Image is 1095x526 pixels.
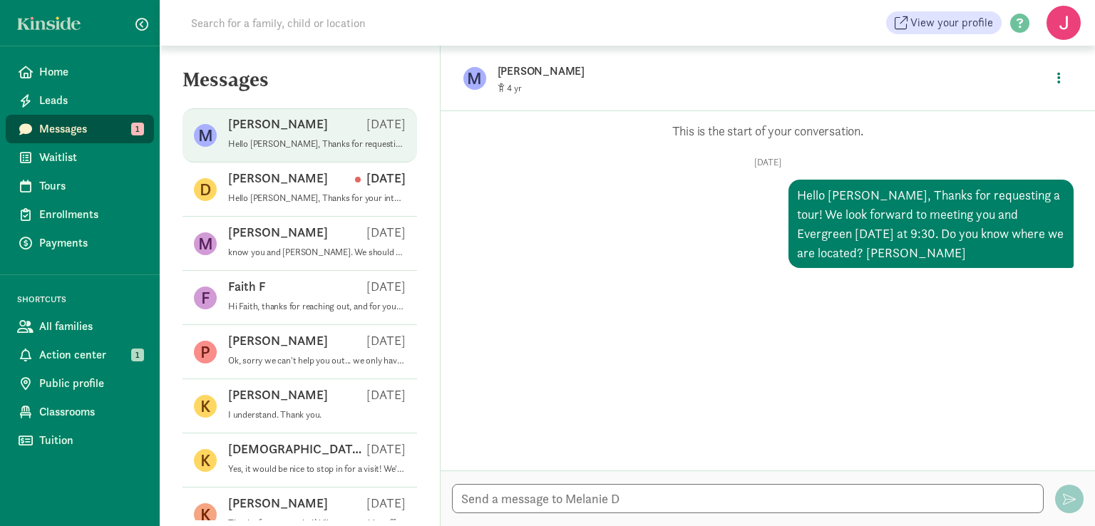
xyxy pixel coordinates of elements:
a: Payments [6,229,154,257]
p: [PERSON_NAME] [228,495,328,512]
p: [DATE] [366,332,406,349]
span: Enrollments [39,206,143,223]
p: [DATE] [366,440,406,458]
a: All families [6,312,154,341]
span: Payments [39,234,143,252]
span: 1 [131,349,144,361]
figure: K [194,503,217,526]
p: I understand. Thank you. [228,409,406,421]
p: [PERSON_NAME] [228,386,328,403]
p: Hello [PERSON_NAME], Thanks for requesting a tour! We look forward to meeting you and Evergreen [... [228,138,406,150]
p: Hi Faith, thanks for reaching out, and for your interest in our program. Do you have an email, so... [228,301,406,312]
p: [DATE] [366,386,406,403]
p: [DEMOGRAPHIC_DATA][PERSON_NAME] [228,440,366,458]
p: Yes, it would be nice to stop in for a visit! We'll be out of town through the end of the month, ... [228,463,406,475]
p: [PERSON_NAME] [228,115,328,133]
span: Action center [39,346,143,363]
a: Leads [6,86,154,115]
figure: F [194,287,217,309]
span: 4 [507,82,522,94]
a: Enrollments [6,200,154,229]
a: Waitlist [6,143,154,172]
span: Classrooms [39,403,143,421]
span: Public profile [39,375,143,392]
span: 1 [131,123,144,135]
p: [DATE] [366,224,406,241]
a: Tuition [6,426,154,455]
a: Action center 1 [6,341,154,369]
span: View your profile [910,14,993,31]
span: Leads [39,92,143,109]
p: Faith F [228,278,266,295]
span: Home [39,63,143,81]
p: [PERSON_NAME] [228,170,328,187]
figure: M [463,67,486,90]
span: Waitlist [39,149,143,166]
p: [PERSON_NAME] [228,224,328,241]
span: Tours [39,177,143,195]
span: Tuition [39,432,143,449]
p: know you and [PERSON_NAME]. We should be able to get him in this coming January, as we have anoth... [228,247,406,258]
figure: M [194,232,217,255]
p: [PERSON_NAME] [228,332,328,349]
div: Hello [PERSON_NAME], Thanks for requesting a tour! We look forward to meeting you and Evergreen [... [788,180,1074,268]
p: [DATE] [462,157,1074,168]
p: [DATE] [355,170,406,187]
p: [DATE] [366,115,406,133]
figure: M [194,124,217,147]
p: [DATE] [366,495,406,512]
a: Home [6,58,154,86]
h5: Messages [160,68,440,103]
figure: D [194,178,217,201]
a: Messages 1 [6,115,154,143]
p: This is the start of your conversation. [462,123,1074,140]
span: All families [39,318,143,335]
a: Public profile [6,369,154,398]
span: Messages [39,120,143,138]
a: Tours [6,172,154,200]
a: Classrooms [6,398,154,426]
p: [PERSON_NAME] [498,61,947,81]
p: Ok, sorry we can't help you out... we only have one week left after this one, and are not taking ... [228,355,406,366]
figure: K [194,449,217,472]
p: Hello [PERSON_NAME], Thanks for your interest in our program! Attached is our enrollment packet, ... [228,192,406,204]
input: Search for a family, child or location [182,9,582,37]
figure: K [194,395,217,418]
p: [DATE] [366,278,406,295]
figure: P [194,341,217,363]
a: View your profile [886,11,1002,34]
